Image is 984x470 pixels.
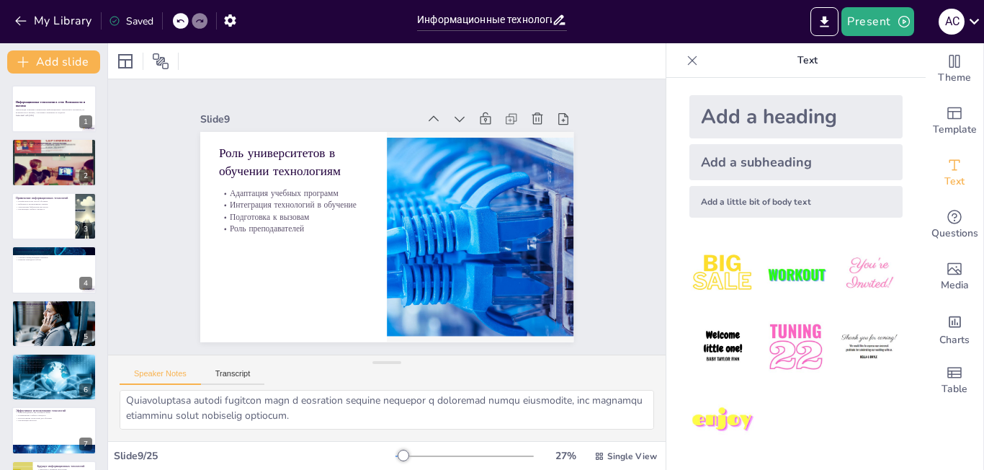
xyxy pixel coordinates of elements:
[79,115,92,128] div: 1
[939,332,970,348] span: Charts
[11,9,98,32] button: My Library
[836,241,903,308] img: 3.jpeg
[114,449,395,463] div: Slide 9 / 25
[12,138,97,186] div: 2
[152,53,169,70] span: Position
[16,412,92,414] p: Тайм-менеджмент как ключевой навык
[231,112,384,177] p: Роль университетов в обучении технологиям
[79,169,92,182] div: 2
[16,151,92,154] p: Роль технологий в взаимодействии
[16,251,92,254] p: Доступ к глобальным ресурсам
[926,303,983,355] div: Add charts and graphs
[607,451,657,462] span: Single View
[16,304,92,307] p: Проблемы безопасности
[689,241,756,308] img: 1.jpeg
[926,95,983,147] div: Add ready made slides
[926,43,983,95] div: Change the overall theme
[689,144,903,180] div: Add a subheading
[417,9,552,30] input: Insert title
[120,369,201,385] button: Speaker Notes
[16,114,92,117] p: Generated with [URL]
[16,208,71,211] p: Организация учебного процесса
[16,109,92,114] p: Презентация охватывает применение информационных технологий в Интернете, их возможности и вызовы,...
[941,381,967,397] span: Table
[16,366,92,369] p: Влияние технологий на навыки
[16,358,92,361] p: Искусственный интеллект в образовании
[689,387,756,454] img: 7.jpeg
[16,409,92,413] p: Эффективное использование технологий
[37,464,92,468] p: Будущее информационных технологий
[689,95,903,138] div: Add a heading
[12,246,97,293] div: 4
[221,177,370,219] p: Подготовка к вызовам
[704,43,911,78] p: Text
[926,355,983,407] div: Add a table
[7,50,100,74] button: Add slide
[109,14,153,28] div: Saved
[926,147,983,199] div: Add text boxes
[16,149,92,152] p: Необходимость понимания технологий
[16,310,92,313] p: Необходимость критического мышления
[939,9,965,35] div: А С
[12,85,97,133] div: 1
[226,154,375,196] p: Адаптация учебных программ
[762,241,829,308] img: 2.jpeg
[16,100,85,108] strong: Информационные технологии в сети: Возможности и вызовы
[79,277,92,290] div: 4
[16,146,92,149] p: Влияние технологий на образовательный процесс
[939,7,965,36] button: А С
[926,251,983,303] div: Add images, graphics, shapes or video
[79,383,92,396] div: 6
[941,278,969,293] span: Media
[114,50,137,73] div: Layout
[16,205,71,208] p: Электронные библиотеки как ресурс
[841,7,913,36] button: Present
[16,200,71,203] p: Онлайн-курсы как способ обучения
[16,355,92,360] p: Тренды в информационных технологиях
[16,307,92,310] p: Конфиденциальность информации
[689,314,756,381] img: 4.jpeg
[120,390,654,430] textarea: Loremipsumdo sitametcon adip elitsed doeiusmod, tempo incididuntutlab etdoloremag aliquaenimad mi...
[224,165,372,208] p: Интеграция технологий в обучение
[689,186,903,218] div: Add a little bit of body text
[12,407,97,454] div: 7
[938,70,971,86] span: Theme
[16,248,92,252] p: Возможности для студентов
[944,174,965,190] span: Text
[79,330,92,343] div: 5
[12,300,97,347] div: 5
[933,122,977,138] span: Template
[79,223,92,236] div: 3
[16,254,92,257] p: Сотрудничество с другими студентами
[16,259,92,262] p: Развитие командной работы
[16,417,92,420] p: Использование технологий для обучения
[762,314,829,381] img: 5.jpeg
[12,353,97,401] div: 6
[931,226,978,241] span: Questions
[12,192,97,240] div: 3
[16,363,92,366] p: Облачные вычисления для учебы
[16,143,92,146] p: Информационные технологии как основа обучения
[201,369,265,385] button: Transcript
[926,199,983,251] div: Get real-time input from your audience
[16,203,71,205] p: Вебинары и интерактивные занятия
[16,360,92,363] p: Большие данные как ресурс
[16,141,92,145] p: Введение в информационные технологии
[16,420,92,422] p: Организация ресурсов
[548,449,583,463] div: 27 %
[836,314,903,381] img: 6.jpeg
[79,438,92,451] div: 7
[810,7,838,36] button: Export to PowerPoint
[223,76,439,134] div: Slide 9
[16,301,92,306] p: Вызовы информационных технологий
[16,414,92,417] p: Планирование учебного процесса
[16,312,92,315] p: Различие фактов и мнений
[219,187,367,230] p: Роль преподавателей
[16,256,92,259] p: Участие в международных проектах
[16,196,71,200] p: Применение информационных технологий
